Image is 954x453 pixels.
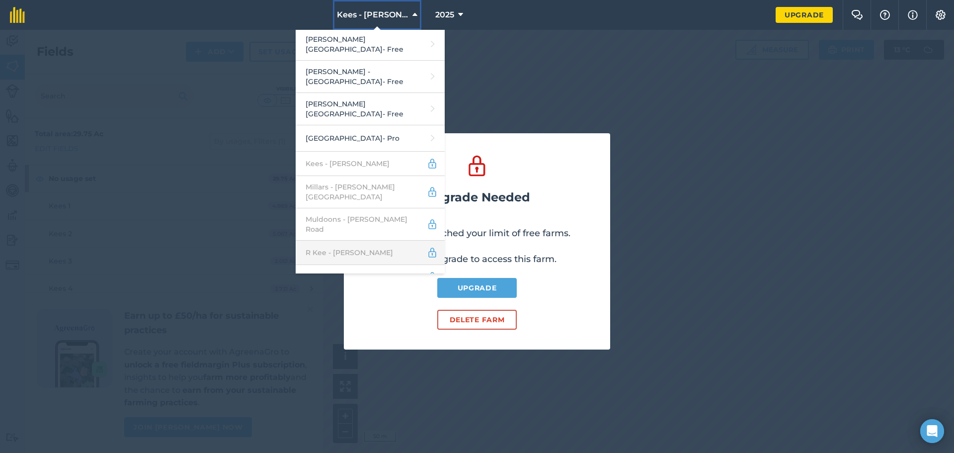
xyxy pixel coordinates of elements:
[427,271,438,283] img: svg+xml;base64,PD94bWwgdmVyc2lvbj0iMS4wIiBlbmNvZGluZz0idXRmLTgiPz4KPCEtLSBHZW5lcmF0b3I6IEFkb2JlIE...
[437,278,517,298] a: Upgrade
[851,10,863,20] img: Two speech bubbles overlapping with the left bubble in the forefront
[296,241,445,265] a: R Kee - [PERSON_NAME]
[908,9,918,21] img: svg+xml;base64,PHN2ZyB4bWxucz0iaHR0cDovL3d3dy53My5vcmcvMjAwMC9zdmciIHdpZHRoPSIxNyIgaGVpZ2h0PSIxNy...
[427,186,438,198] img: svg+xml;base64,PD94bWwgdmVyc2lvbj0iMS4wIiBlbmNvZGluZz0idXRmLTgiPz4KPCEtLSBHZW5lcmF0b3I6IEFkb2JlIE...
[879,10,891,20] img: A question mark icon
[776,7,833,23] a: Upgrade
[424,190,530,204] h2: Upgrade Needed
[10,7,25,23] img: fieldmargin Logo
[296,176,445,208] a: Millars - [PERSON_NAME][GEOGRAPHIC_DATA]
[427,218,438,230] img: svg+xml;base64,PD94bWwgdmVyc2lvbj0iMS4wIiBlbmNvZGluZz0idXRmLTgiPz4KPCEtLSBHZW5lcmF0b3I6IEFkb2JlIE...
[920,419,944,443] div: Open Intercom Messenger
[935,10,947,20] img: A cog icon
[296,125,445,152] a: [GEOGRAPHIC_DATA]- Pro
[296,28,445,61] a: [PERSON_NAME][GEOGRAPHIC_DATA]- Free
[435,9,454,21] span: 2025
[384,226,570,240] p: You have reached your limit of free farms.
[427,247,438,259] img: svg+xml;base64,PD94bWwgdmVyc2lvbj0iMS4wIiBlbmNvZGluZz0idXRmLTgiPz4KPCEtLSBHZW5lcmF0b3I6IEFkb2JlIE...
[296,152,445,176] a: Kees - [PERSON_NAME]
[296,208,445,241] a: Muldoons - [PERSON_NAME] Road
[437,310,517,330] button: Delete farm
[296,61,445,93] a: [PERSON_NAME] - [GEOGRAPHIC_DATA]- Free
[398,252,556,266] p: Please upgrade to access this farm.
[337,9,408,21] span: Kees - [PERSON_NAME]
[296,265,445,289] a: [PERSON_NAME] - Spout Road
[296,93,445,125] a: [PERSON_NAME][GEOGRAPHIC_DATA]- Free
[427,158,438,170] img: svg+xml;base64,PD94bWwgdmVyc2lvbj0iMS4wIiBlbmNvZGluZz0idXRmLTgiPz4KPCEtLSBHZW5lcmF0b3I6IEFkb2JlIE...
